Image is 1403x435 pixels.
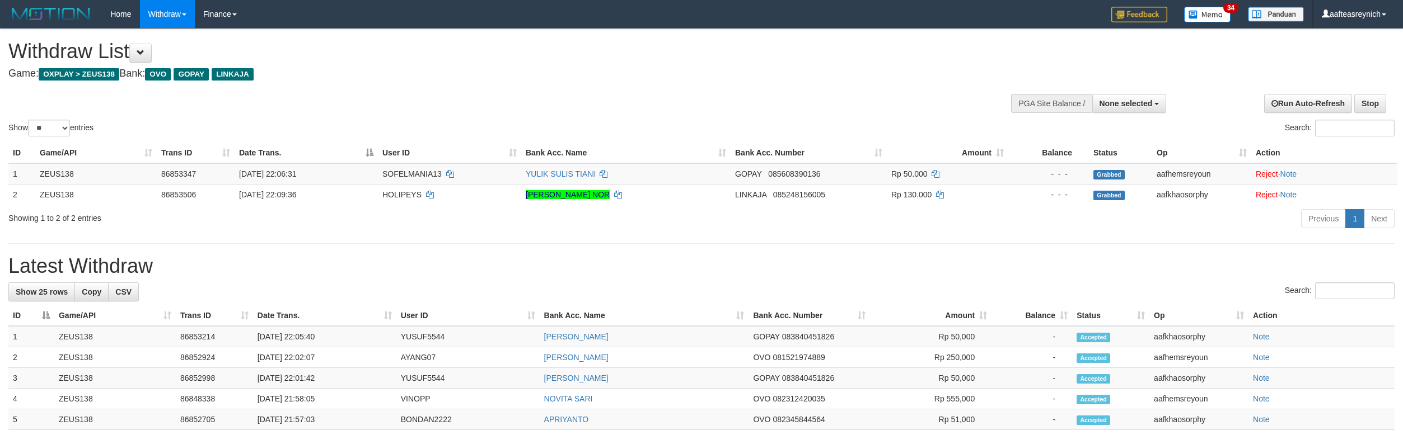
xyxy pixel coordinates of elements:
[1152,184,1251,205] td: aafkhaosorphy
[753,353,770,362] span: OVO
[1264,94,1352,113] a: Run Auto-Refresh
[753,415,770,424] span: OVO
[1248,305,1395,326] th: Action
[8,68,924,79] h4: Game: Bank:
[773,415,825,424] span: Copy 082345844564 to clipboard
[1149,409,1248,430] td: aafkhaosorphy
[396,347,540,368] td: AYANG07
[1345,209,1364,228] a: 1
[992,409,1072,430] td: -
[176,347,253,368] td: 86852924
[396,326,540,347] td: YUSUF5544
[8,120,93,136] label: Show entries
[540,305,749,326] th: Bank Acc. Name: activate to sort column ascending
[1149,347,1248,368] td: aafhemsreyoun
[28,120,70,136] select: Showentries
[1011,94,1092,113] div: PGA Site Balance /
[1251,163,1397,185] td: ·
[8,389,54,409] td: 4
[526,190,610,199] a: [PERSON_NAME] NOR
[870,347,992,368] td: Rp 250,000
[1354,94,1386,113] a: Stop
[35,143,157,163] th: Game/API: activate to sort column ascending
[54,368,176,389] td: ZEUS138
[8,368,54,389] td: 3
[1077,395,1110,404] span: Accepted
[735,190,766,199] span: LINKAJA
[1256,169,1278,178] a: Reject
[396,409,540,430] td: BONDAN2222
[16,287,68,296] span: Show 25 rows
[8,282,75,301] a: Show 25 rows
[992,368,1072,389] td: -
[1315,282,1395,299] input: Search:
[161,169,196,178] span: 86853347
[253,409,396,430] td: [DATE] 21:57:03
[1251,143,1397,163] th: Action
[378,143,521,163] th: User ID: activate to sort column ascending
[1253,332,1270,341] a: Note
[1013,168,1084,179] div: - - -
[1149,368,1248,389] td: aafkhaosorphy
[8,163,35,185] td: 1
[773,394,825,403] span: Copy 082312420035 to clipboard
[54,347,176,368] td: ZEUS138
[753,394,770,403] span: OVO
[1256,190,1278,199] a: Reject
[544,415,589,424] a: APRIYANTO
[161,190,196,199] span: 86853506
[1152,163,1251,185] td: aafhemsreyoun
[753,332,779,341] span: GOPAY
[176,305,253,326] th: Trans ID: activate to sort column ascending
[1092,94,1167,113] button: None selected
[1280,190,1297,199] a: Note
[544,353,609,362] a: [PERSON_NAME]
[1008,143,1089,163] th: Balance
[1223,3,1238,13] span: 34
[992,326,1072,347] td: -
[1301,209,1346,228] a: Previous
[176,389,253,409] td: 86848338
[1253,353,1270,362] a: Note
[253,326,396,347] td: [DATE] 22:05:40
[992,347,1072,368] td: -
[1184,7,1231,22] img: Button%20Memo.svg
[870,368,992,389] td: Rp 50,000
[1077,374,1110,384] span: Accepted
[1013,189,1084,200] div: - - -
[108,282,139,301] a: CSV
[115,287,132,296] span: CSV
[1315,120,1395,136] input: Search:
[887,143,1008,163] th: Amount: activate to sort column ascending
[521,143,731,163] th: Bank Acc. Name: activate to sort column ascending
[396,368,540,389] td: YUSUF5544
[1100,99,1153,108] span: None selected
[773,190,825,199] span: Copy 085248156005 to clipboard
[731,143,887,163] th: Bank Acc. Number: activate to sort column ascending
[544,373,609,382] a: [PERSON_NAME]
[8,347,54,368] td: 2
[239,190,296,199] span: [DATE] 22:09:36
[253,305,396,326] th: Date Trans.: activate to sort column ascending
[992,389,1072,409] td: -
[1149,305,1248,326] th: Op: activate to sort column ascending
[1093,170,1125,179] span: Grabbed
[1072,305,1149,326] th: Status: activate to sort column ascending
[870,305,992,326] th: Amount: activate to sort column ascending
[74,282,109,301] a: Copy
[782,332,834,341] span: Copy 083840451826 to clipboard
[239,169,296,178] span: [DATE] 22:06:31
[212,68,254,81] span: LINKAJA
[35,163,157,185] td: ZEUS138
[1285,282,1395,299] label: Search:
[176,326,253,347] td: 86853214
[176,368,253,389] td: 86852998
[773,353,825,362] span: Copy 081521974889 to clipboard
[157,143,235,163] th: Trans ID: activate to sort column ascending
[749,305,870,326] th: Bank Acc. Number: activate to sort column ascending
[235,143,378,163] th: Date Trans.: activate to sort column descending
[8,305,54,326] th: ID: activate to sort column descending
[8,184,35,205] td: 2
[1149,326,1248,347] td: aafkhaosorphy
[8,208,576,224] div: Showing 1 to 2 of 2 entries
